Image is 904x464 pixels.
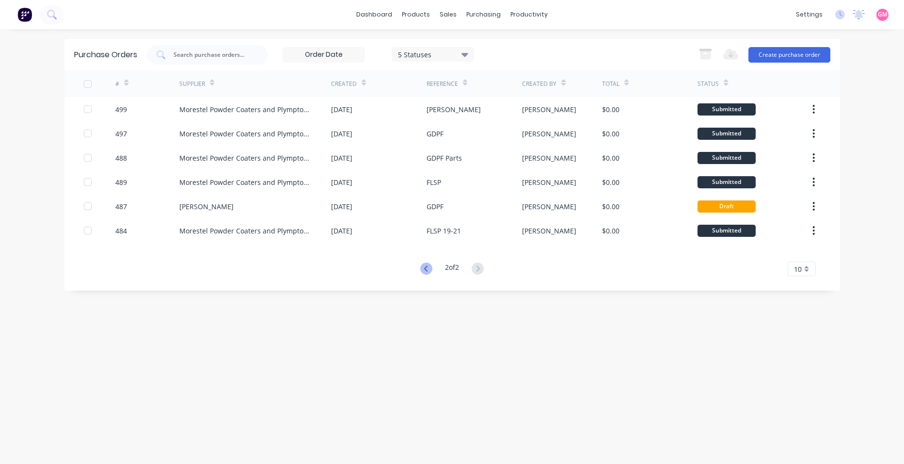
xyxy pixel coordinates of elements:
[331,153,352,163] div: [DATE]
[602,153,619,163] div: $0.00
[698,128,756,140] div: Submitted
[445,262,459,276] div: 2 of 2
[331,80,357,88] div: Created
[173,50,253,60] input: Search purchase orders...
[115,201,127,212] div: 487
[791,7,827,22] div: settings
[522,129,576,139] div: [PERSON_NAME]
[427,104,481,115] div: [PERSON_NAME]
[506,7,553,22] div: productivity
[522,177,576,187] div: [PERSON_NAME]
[179,177,312,187] div: Morestel Powder Coaters and Plympton Grit Blasting
[427,153,462,163] div: GDPF Parts
[427,129,444,139] div: GDPF
[115,226,127,236] div: 484
[283,48,365,62] input: Order Date
[179,104,312,115] div: Morestel Powder Coaters and Plympton Grit Blasting
[794,264,802,274] span: 10
[115,177,127,187] div: 489
[698,225,756,237] div: Submitted
[179,201,234,212] div: [PERSON_NAME]
[74,49,137,61] div: Purchase Orders
[602,226,619,236] div: $0.00
[331,129,352,139] div: [DATE]
[115,153,127,163] div: 488
[435,7,461,22] div: sales
[179,80,205,88] div: Supplier
[331,226,352,236] div: [DATE]
[698,103,756,116] div: Submitted
[461,7,506,22] div: purchasing
[427,226,461,236] div: FLSP 19-21
[398,49,467,59] div: 5 Statuses
[522,153,576,163] div: [PERSON_NAME]
[878,10,888,19] span: GM
[522,201,576,212] div: [PERSON_NAME]
[698,200,756,213] div: Draft
[351,7,397,22] a: dashboard
[115,104,127,115] div: 499
[179,153,312,163] div: Morestel Powder Coaters and Plympton Grit Blasting
[522,104,576,115] div: [PERSON_NAME]
[331,201,352,212] div: [DATE]
[331,104,352,115] div: [DATE]
[427,177,441,187] div: FLSP
[427,80,458,88] div: Reference
[698,176,756,188] div: Submitted
[748,47,830,63] button: Create purchase order
[397,7,435,22] div: products
[331,177,352,187] div: [DATE]
[602,104,619,115] div: $0.00
[602,129,619,139] div: $0.00
[179,129,312,139] div: Morestel Powder Coaters and Plympton Grit Blasting
[115,80,119,88] div: #
[602,80,619,88] div: Total
[17,7,32,22] img: Factory
[427,201,444,212] div: GDPF
[698,80,719,88] div: Status
[698,152,756,164] div: Submitted
[115,129,127,139] div: 497
[179,226,312,236] div: Morestel Powder Coaters and Plympton Grit Blasting
[522,80,556,88] div: Created By
[522,226,576,236] div: [PERSON_NAME]
[602,177,619,187] div: $0.00
[602,201,619,212] div: $0.00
